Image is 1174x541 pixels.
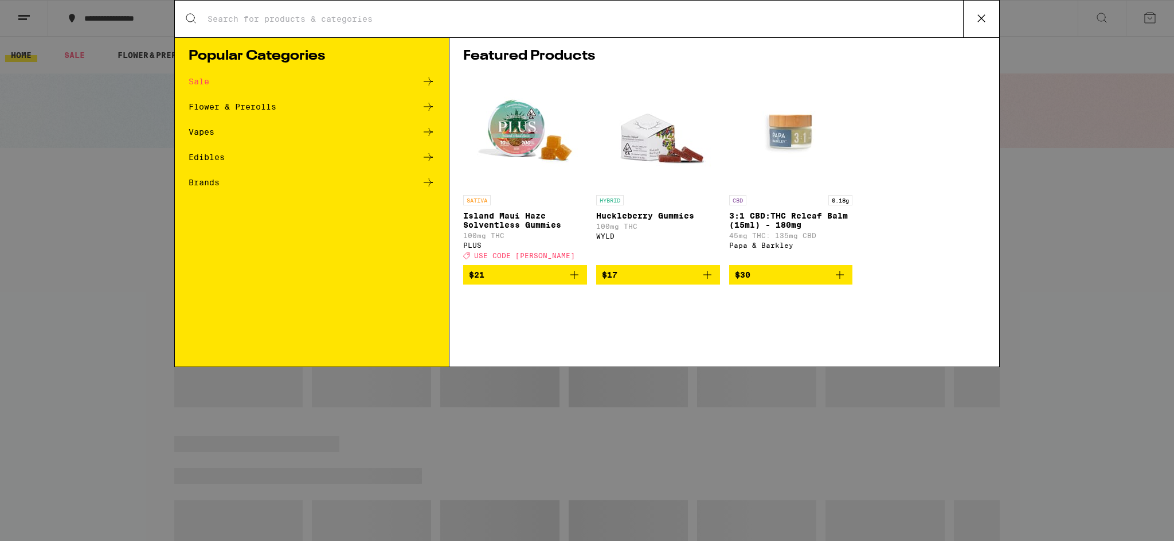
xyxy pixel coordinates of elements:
[463,242,587,249] div: PLUS
[463,195,491,205] p: SATIVA
[602,270,617,279] span: $17
[828,195,852,205] p: 0.18g
[469,270,484,279] span: $21
[596,265,720,285] button: Add to bag
[596,211,720,220] p: Huckleberry Gummies
[733,75,848,189] img: Papa & Barkley - 3:1 CBD:THC Releaf Balm (15ml) - 180mg
[463,232,587,239] p: 100mg THC
[189,77,209,85] div: Sale
[729,195,746,205] p: CBD
[601,75,715,189] img: WYLD - Huckleberry Gummies
[729,75,853,265] a: Open page for 3:1 CBD:THC Releaf Balm (15ml) - 180mg from Papa & Barkley
[189,103,276,111] div: Flower & Prerolls
[189,49,435,63] h1: Popular Categories
[463,49,985,63] h1: Featured Products
[729,232,853,239] p: 45mg THC: 135mg CBD
[596,195,624,205] p: HYBRID
[189,128,214,136] div: Vapes
[463,211,587,229] p: Island Maui Haze Solventless Gummies
[207,14,963,24] input: Search for products & categories
[729,242,853,249] div: Papa & Barkley
[463,75,587,265] a: Open page for Island Maui Haze Solventless Gummies from PLUS
[189,150,435,164] a: Edibles
[189,75,435,88] a: Sale
[474,252,575,259] span: USE CODE [PERSON_NAME]
[189,176,435,189] a: Brands
[189,100,435,114] a: Flower & Prerolls
[729,265,853,285] button: Add to bag
[729,211,853,229] p: 3:1 CBD:THC Releaf Balm (15ml) - 180mg
[735,270,750,279] span: $30
[596,75,720,265] a: Open page for Huckleberry Gummies from WYLD
[596,232,720,240] div: WYLD
[463,265,587,285] button: Add to bag
[596,223,720,230] p: 100mg THC
[189,125,435,139] a: Vapes
[189,178,220,186] div: Brands
[189,153,225,161] div: Edibles
[468,75,582,189] img: PLUS - Island Maui Haze Solventless Gummies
